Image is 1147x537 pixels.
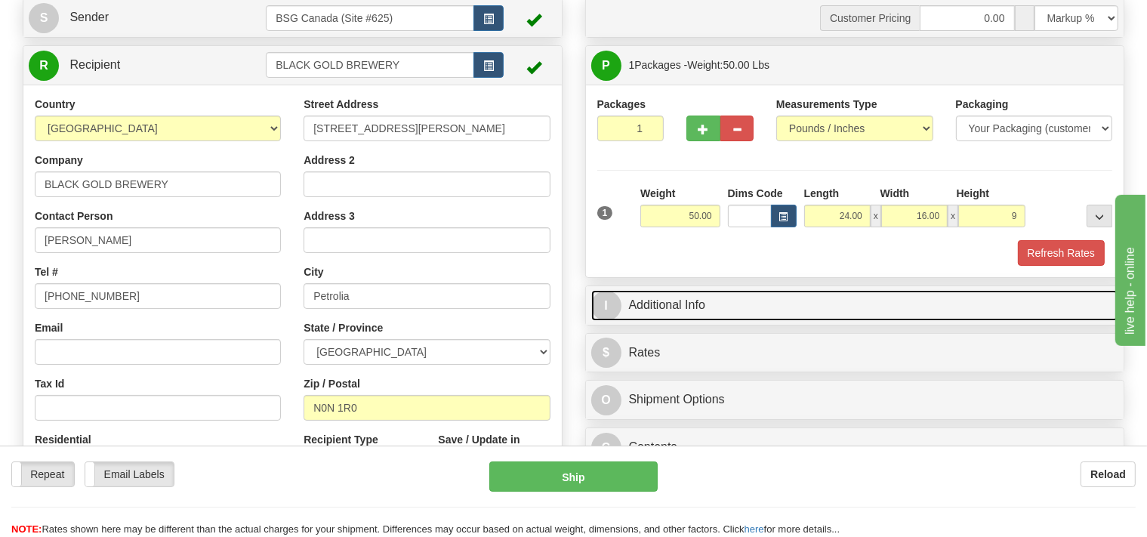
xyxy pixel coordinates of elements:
span: $ [591,338,621,368]
label: Zip / Postal [304,376,360,391]
span: S [29,3,59,33]
span: NOTE: [11,523,42,535]
div: live help - online [11,9,140,27]
span: 50.00 [723,59,750,71]
label: Street Address [304,97,378,112]
span: R [29,51,59,81]
span: x [871,205,881,227]
span: Lbs [753,59,770,71]
button: Ship [489,461,658,492]
span: C [591,433,621,463]
label: Height [957,186,990,201]
label: Repeat [12,462,74,486]
label: Company [35,153,83,168]
label: Packages [597,97,646,112]
a: CContents [591,432,1119,463]
label: Measurements Type [776,97,877,112]
span: P [591,51,621,81]
a: IAdditional Info [591,290,1119,321]
label: Contact Person [35,208,113,224]
label: Length [804,186,840,201]
label: Packaging [956,97,1009,112]
input: Enter a location [304,116,550,141]
label: Tel # [35,264,58,279]
label: Weight [640,186,675,201]
span: Sender [69,11,109,23]
span: Customer Pricing [820,5,920,31]
span: I [591,291,621,321]
label: Width [880,186,910,201]
label: Address 3 [304,208,355,224]
span: Recipient [69,58,120,71]
label: Recipient Type [304,432,378,447]
span: Weight: [687,59,769,71]
span: 1 [597,206,613,220]
span: 1 [629,59,635,71]
a: $Rates [591,338,1119,369]
a: here [745,523,764,535]
a: P 1Packages -Weight:50.00 Lbs [591,50,1119,81]
label: Tax Id [35,376,64,391]
label: Dims Code [728,186,783,201]
label: Address 2 [304,153,355,168]
a: S Sender [29,2,266,33]
button: Refresh Rates [1018,240,1105,266]
span: O [591,385,621,415]
b: Reload [1090,468,1126,480]
label: Save / Update in Address Book [438,432,550,462]
label: State / Province [304,320,383,335]
label: Country [35,97,76,112]
a: R Recipient [29,50,239,81]
div: ... [1087,205,1112,227]
span: x [948,205,958,227]
input: Sender Id [266,5,473,31]
input: Recipient Id [266,52,473,78]
a: OShipment Options [591,384,1119,415]
label: Residential [35,432,91,447]
label: Email [35,320,63,335]
label: Email Labels [85,462,174,486]
span: Packages - [629,50,770,80]
iframe: chat widget [1112,191,1145,345]
button: Reload [1081,461,1136,487]
label: City [304,264,323,279]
